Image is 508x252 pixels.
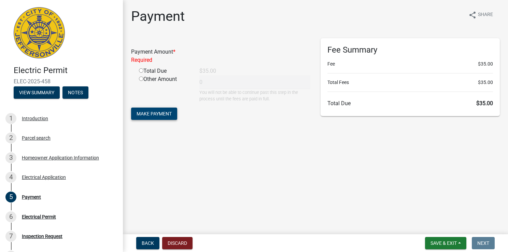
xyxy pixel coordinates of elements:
h6: Total Due [327,100,493,107]
div: Payment Amount [126,48,315,64]
wm-modal-confirm: Notes [62,90,88,96]
div: Introduction [22,116,48,121]
button: Save & Exit [425,237,466,249]
div: 6 [5,211,16,222]
span: Share [478,11,493,19]
div: 2 [5,132,16,143]
div: Payment [22,195,41,199]
div: Parcel search [22,136,51,140]
div: Total Due [134,67,194,75]
h6: Fee Summary [327,45,493,55]
button: Make Payment [131,108,177,120]
button: Next [472,237,495,249]
div: 3 [5,152,16,163]
h4: Electric Permit [14,66,117,75]
div: Other Amount [134,75,194,102]
i: share [468,11,477,19]
h1: Payment [131,8,185,25]
button: View Summary [14,86,60,99]
span: $35.00 [478,60,493,68]
button: Discard [162,237,193,249]
span: $35.00 [476,100,493,107]
img: City of Jeffersonville, Indiana [14,7,65,58]
span: ELEC-2025-458 [14,78,109,85]
div: 5 [5,192,16,202]
div: Homeowner Application Information [22,155,99,160]
li: Total Fees [327,79,493,86]
button: Notes [62,86,88,99]
div: Required [131,56,310,64]
div: 4 [5,172,16,183]
div: 7 [5,231,16,242]
span: Back [142,240,154,246]
button: shareShare [463,8,498,22]
div: Electrical Permit [22,214,56,219]
span: Next [477,240,489,246]
div: 1 [5,113,16,124]
button: Back [136,237,159,249]
wm-modal-confirm: Summary [14,90,60,96]
div: Electrical Application [22,175,66,180]
span: $35.00 [478,79,493,86]
div: Inspection Request [22,234,62,239]
span: Save & Exit [431,240,457,246]
li: Fee [327,60,493,68]
span: Make Payment [137,111,172,116]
